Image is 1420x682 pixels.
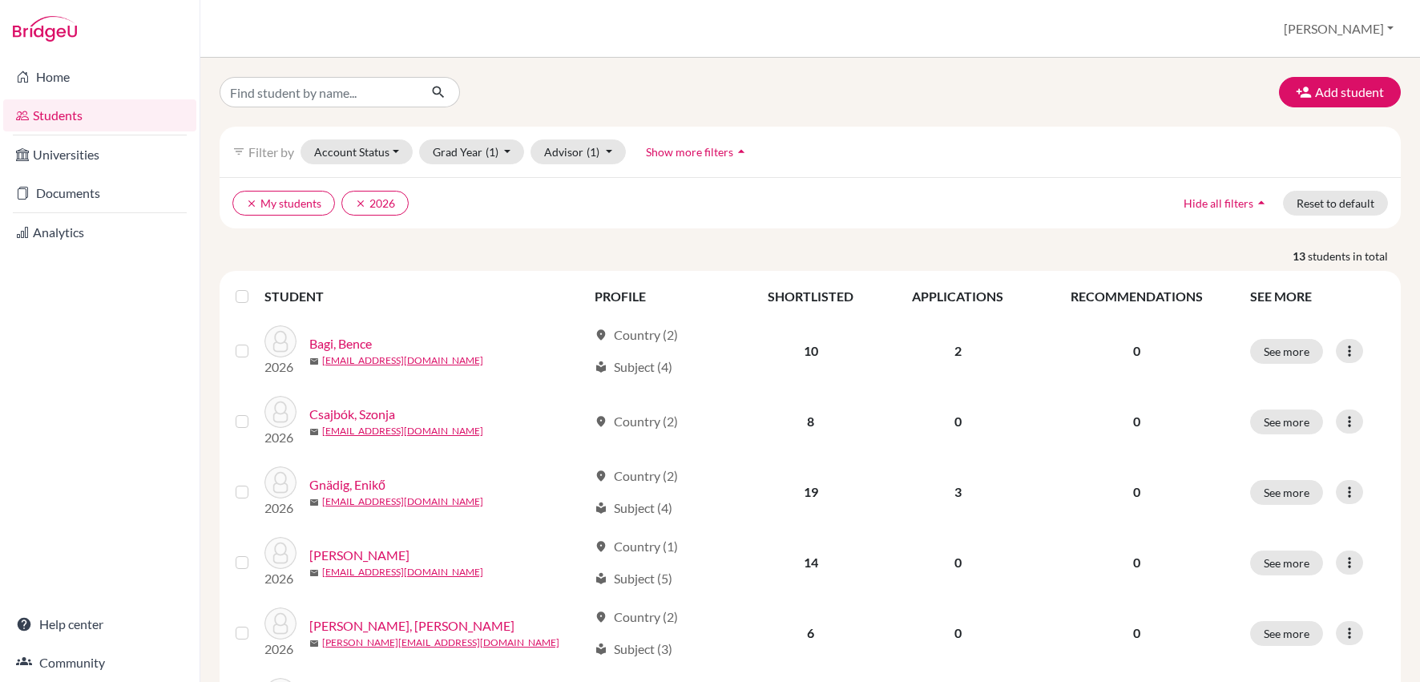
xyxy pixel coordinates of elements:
[309,498,319,507] span: mail
[1043,412,1231,431] p: 0
[264,537,297,569] img: Háry, Laura
[1283,191,1388,216] button: Reset to default
[264,498,297,518] p: 2026
[595,640,672,659] div: Subject (3)
[309,568,319,578] span: mail
[1253,195,1269,211] i: arrow_drop_up
[309,546,409,565] a: [PERSON_NAME]
[264,466,297,498] img: Gnädig, Enikő
[1043,623,1231,643] p: 0
[882,598,1034,668] td: 0
[595,502,607,515] span: local_library
[355,198,366,209] i: clear
[595,466,678,486] div: Country (2)
[595,607,678,627] div: Country (2)
[882,386,1034,457] td: 0
[739,316,882,386] td: 10
[1277,14,1401,44] button: [PERSON_NAME]
[595,537,678,556] div: Country (1)
[309,639,319,648] span: mail
[1043,482,1231,502] p: 0
[739,527,882,598] td: 14
[13,16,77,42] img: Bridge-U
[322,424,483,438] a: [EMAIL_ADDRESS][DOMAIN_NAME]
[220,77,418,107] input: Find student by name...
[309,357,319,366] span: mail
[595,572,607,585] span: local_library
[1034,277,1240,316] th: RECOMMENDATIONS
[1308,248,1401,264] span: students in total
[1250,480,1323,505] button: See more
[882,316,1034,386] td: 2
[595,325,678,345] div: Country (2)
[595,361,607,373] span: local_library
[322,565,483,579] a: [EMAIL_ADDRESS][DOMAIN_NAME]
[1043,553,1231,572] p: 0
[1250,621,1323,646] button: See more
[248,144,294,159] span: Filter by
[1250,339,1323,364] button: See more
[1250,551,1323,575] button: See more
[246,198,257,209] i: clear
[882,277,1034,316] th: APPLICATIONS
[595,498,672,518] div: Subject (4)
[3,216,196,248] a: Analytics
[264,396,297,428] img: Csajbók, Szonja
[632,139,763,164] button: Show more filtersarrow_drop_up
[322,494,483,509] a: [EMAIL_ADDRESS][DOMAIN_NAME]
[882,527,1034,598] td: 0
[530,139,626,164] button: Advisor(1)
[595,611,607,623] span: location_on
[309,405,395,424] a: Csajbók, Szonja
[232,191,335,216] button: clearMy students
[301,139,413,164] button: Account Status
[264,569,297,588] p: 2026
[1279,77,1401,107] button: Add student
[1293,248,1308,264] strong: 13
[322,353,483,368] a: [EMAIL_ADDRESS][DOMAIN_NAME]
[1170,191,1283,216] button: Hide all filtersarrow_drop_up
[322,636,559,650] a: [PERSON_NAME][EMAIL_ADDRESS][DOMAIN_NAME]
[486,145,498,159] span: (1)
[1043,341,1231,361] p: 0
[309,427,319,437] span: mail
[595,540,607,553] span: location_on
[264,357,297,377] p: 2026
[739,598,882,668] td: 6
[595,357,672,377] div: Subject (4)
[3,608,196,640] a: Help center
[264,607,297,640] img: Marián, Hanna
[739,277,882,316] th: SHORTLISTED
[1240,277,1394,316] th: SEE MORE
[1250,410,1323,434] button: See more
[595,643,607,656] span: local_library
[232,145,245,158] i: filter_list
[3,647,196,679] a: Community
[1184,196,1253,210] span: Hide all filters
[309,475,385,494] a: Gnädig, Enikő
[595,415,607,428] span: location_on
[264,428,297,447] p: 2026
[264,277,585,316] th: STUDENT
[585,277,739,316] th: PROFILE
[739,457,882,527] td: 19
[341,191,409,216] button: clear2026
[3,99,196,131] a: Students
[3,177,196,209] a: Documents
[587,145,599,159] span: (1)
[264,640,297,659] p: 2026
[739,386,882,457] td: 8
[3,139,196,171] a: Universities
[733,143,749,159] i: arrow_drop_up
[309,334,372,353] a: Bagi, Bence
[882,457,1034,527] td: 3
[309,616,514,636] a: [PERSON_NAME], [PERSON_NAME]
[595,329,607,341] span: location_on
[595,569,672,588] div: Subject (5)
[264,325,297,357] img: Bagi, Bence
[419,139,525,164] button: Grad Year(1)
[646,145,733,159] span: Show more filters
[595,470,607,482] span: location_on
[595,412,678,431] div: Country (2)
[3,61,196,93] a: Home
